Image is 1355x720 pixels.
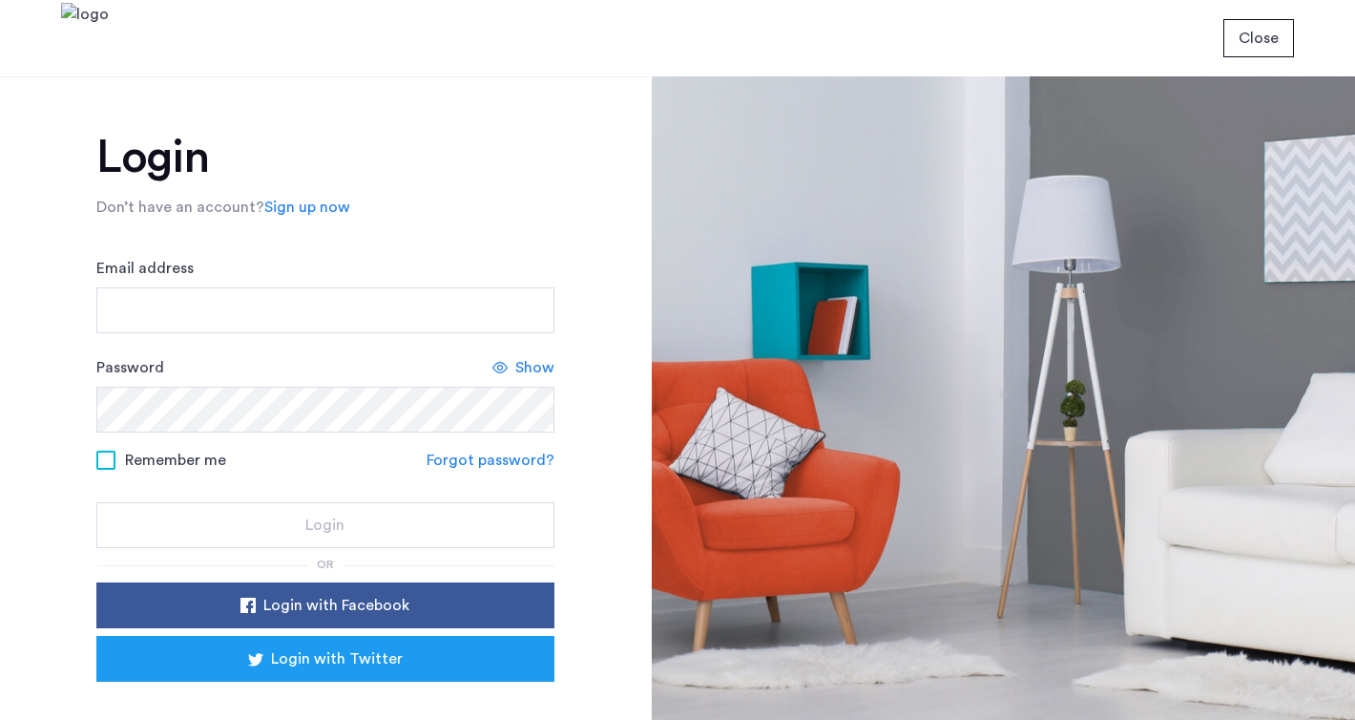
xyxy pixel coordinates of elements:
[96,582,554,628] button: button
[263,594,409,617] span: Login with Facebook
[264,196,350,219] a: Sign up now
[271,647,403,670] span: Login with Twitter
[96,257,194,280] label: Email address
[96,502,554,548] button: button
[96,200,264,215] span: Don’t have an account?
[305,514,344,537] span: Login
[1239,27,1279,50] span: Close
[317,559,334,570] span: or
[427,449,554,472] a: Forgot password?
[61,3,109,74] img: logo
[96,135,554,180] h1: Login
[1223,19,1294,57] button: button
[96,356,164,379] label: Password
[515,356,554,379] span: Show
[125,449,226,472] span: Remember me
[96,636,554,682] button: button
